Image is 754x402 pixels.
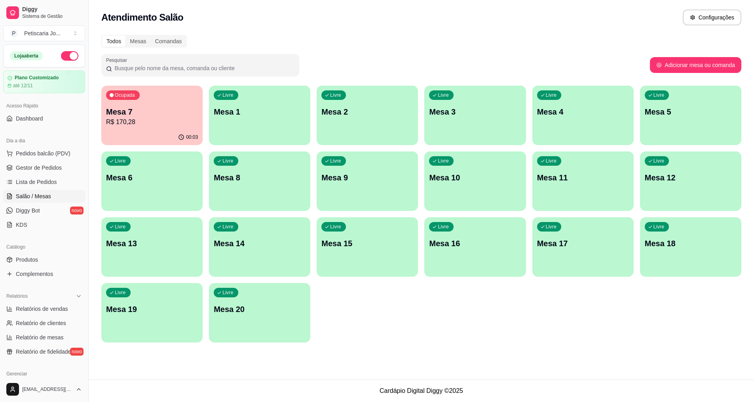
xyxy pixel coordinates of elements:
p: Mesa 18 [645,238,737,249]
button: LivreMesa 9 [317,151,418,211]
p: Livre [222,92,234,98]
div: Petiscaria Jo ... [24,29,61,37]
span: Relatórios de vendas [16,305,68,313]
p: Mesa 1 [214,106,306,117]
a: KDS [3,218,85,231]
button: LivreMesa 13 [101,217,203,277]
span: KDS [16,221,27,229]
p: Mesa 7 [106,106,198,117]
a: Relatório de fidelidadenovo [3,345,85,358]
a: Plano Customizadoaté 12/11 [3,71,85,93]
button: Adicionar mesa ou comanda [650,57,741,73]
p: Mesa 3 [429,106,521,117]
button: LivreMesa 16 [424,217,526,277]
a: Complementos [3,268,85,280]
button: LivreMesa 11 [532,151,634,211]
button: OcupadaMesa 7R$ 170,2800:03 [101,86,203,145]
button: LivreMesa 18 [640,217,741,277]
span: Relatório de clientes [16,319,66,327]
span: Salão / Mesas [16,192,51,200]
a: Diggy Botnovo [3,204,85,217]
p: Livre [653,92,665,98]
button: LivreMesa 1 [209,86,310,145]
p: Livre [330,92,341,98]
p: Livre [653,158,665,164]
button: LivreMesa 8 [209,151,310,211]
p: Livre [653,224,665,230]
span: Dashboard [16,115,43,123]
button: LivreMesa 15 [317,217,418,277]
button: LivreMesa 14 [209,217,310,277]
p: Mesa 13 [106,238,198,249]
p: Mesa 8 [214,172,306,183]
a: Salão / Mesas [3,190,85,203]
p: Mesa 19 [106,304,198,315]
div: Acesso Rápido [3,100,85,112]
input: Pesquisar [112,64,294,72]
p: Livre [222,224,234,230]
span: Lista de Pedidos [16,178,57,186]
p: Mesa 16 [429,238,521,249]
p: Mesa 11 [537,172,629,183]
p: Livre [546,224,557,230]
button: LivreMesa 4 [532,86,634,145]
span: Diggy Bot [16,207,40,214]
p: Livre [115,158,126,164]
article: Plano Customizado [15,75,59,81]
button: LivreMesa 6 [101,151,203,211]
p: R$ 170,28 [106,117,198,127]
p: Mesa 2 [321,106,413,117]
p: Mesa 5 [645,106,737,117]
p: Mesa 14 [214,238,306,249]
a: Relatórios de vendas [3,302,85,315]
div: Gerenciar [3,368,85,380]
button: LivreMesa 17 [532,217,634,277]
button: Configurações [683,10,741,25]
h2: Atendimento Salão [101,11,183,24]
p: Livre [546,92,557,98]
footer: Cardápio Digital Diggy © 2025 [89,379,754,402]
p: Livre [115,224,126,230]
a: Produtos [3,253,85,266]
button: Select a team [3,25,85,41]
span: P [10,29,18,37]
a: Dashboard [3,112,85,125]
p: Livre [438,92,449,98]
p: Livre [222,289,234,296]
button: Alterar Status [61,51,78,61]
p: Livre [438,224,449,230]
span: Relatório de mesas [16,333,64,341]
p: 00:03 [186,134,198,140]
p: Mesa 15 [321,238,413,249]
button: LivreMesa 12 [640,151,741,211]
article: até 12/11 [13,82,33,89]
div: Catálogo [3,241,85,253]
p: Mesa 4 [537,106,629,117]
p: Ocupada [115,92,135,98]
div: Dia a dia [3,134,85,147]
div: Mesas [125,36,150,47]
span: Pedidos balcão (PDV) [16,149,70,157]
p: Livre [222,158,234,164]
p: Livre [115,289,126,296]
p: Livre [546,158,557,164]
div: Comandas [151,36,186,47]
button: LivreMesa 5 [640,86,741,145]
span: Gestor de Pedidos [16,164,62,172]
button: LivreMesa 3 [424,86,526,145]
a: Relatório de clientes [3,317,85,329]
p: Mesa 17 [537,238,629,249]
a: Lista de Pedidos [3,176,85,188]
span: Sistema de Gestão [22,13,82,19]
button: LivreMesa 2 [317,86,418,145]
button: [EMAIL_ADDRESS][DOMAIN_NAME] [3,380,85,399]
p: Livre [330,224,341,230]
button: LivreMesa 20 [209,283,310,343]
span: Complementos [16,270,53,278]
p: Livre [438,158,449,164]
a: Gestor de Pedidos [3,161,85,174]
p: Mesa 12 [645,172,737,183]
button: LivreMesa 10 [424,151,526,211]
span: Relatório de fidelidade [16,348,71,356]
p: Mesa 9 [321,172,413,183]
